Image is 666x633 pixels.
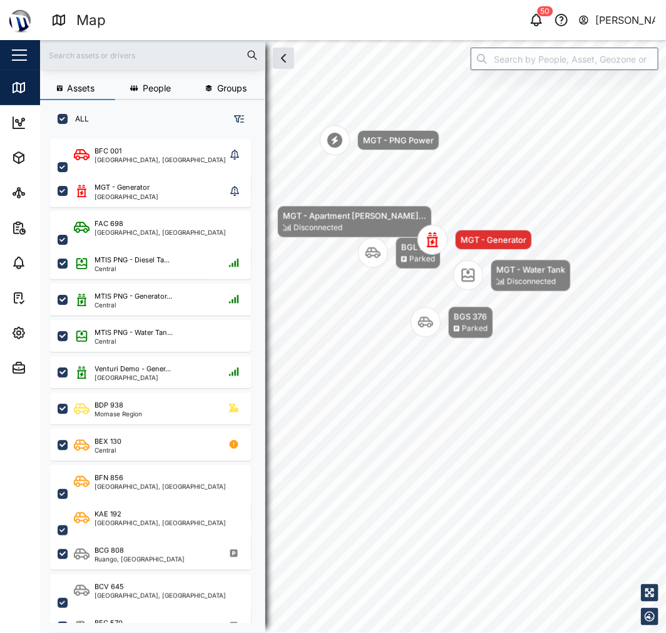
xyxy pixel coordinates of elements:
div: Settings [33,326,77,340]
div: KAE 192 [95,509,121,520]
span: People [143,84,172,93]
div: [GEOGRAPHIC_DATA], [GEOGRAPHIC_DATA] [95,229,226,235]
div: Map marker [320,125,439,155]
div: [GEOGRAPHIC_DATA], [GEOGRAPHIC_DATA] [95,520,226,526]
button: [PERSON_NAME] [578,11,656,29]
div: Assets [33,151,71,165]
div: Parked [409,254,435,265]
div: Map marker [418,225,532,255]
div: BDP 938 [95,400,123,411]
div: [GEOGRAPHIC_DATA], [GEOGRAPHIC_DATA] [95,592,226,599]
div: [PERSON_NAME] [596,13,656,28]
div: BGS 376 [454,311,488,323]
input: Search assets or drivers [48,46,258,64]
div: [GEOGRAPHIC_DATA] [95,374,171,381]
div: BEG 570 [95,618,123,629]
div: MTIS PNG - Diesel Ta... [95,255,170,265]
div: Disconnected [294,222,342,234]
div: Central [95,265,170,272]
div: MGT - Water Tank [496,264,565,276]
div: Central [95,447,121,453]
div: Ruango, [GEOGRAPHIC_DATA] [95,556,185,562]
div: Map marker [411,307,493,339]
div: Momase Region [95,411,142,417]
div: 50 [538,6,553,16]
canvas: Map [40,40,666,633]
img: Main Logo [6,6,34,34]
div: BGL 715 [401,241,435,254]
div: MTIS PNG - Water Tan... [95,327,173,338]
div: Sites [33,186,63,200]
div: Map [76,9,106,31]
div: Admin [33,361,69,375]
div: Tasks [33,291,67,305]
div: Central [95,302,172,308]
div: [GEOGRAPHIC_DATA], [GEOGRAPHIC_DATA] [95,483,226,490]
div: MTIS PNG - Generator... [95,291,172,302]
div: BCG 808 [95,545,124,556]
div: Parked [462,323,488,335]
div: [GEOGRAPHIC_DATA] [95,193,158,200]
div: Map marker [453,260,571,292]
div: MGT - Generator [95,182,150,193]
div: Dashboard [33,116,89,130]
div: Map marker [240,206,432,238]
div: BFC 001 [95,146,121,157]
div: BEX 130 [95,436,121,447]
div: MGT - Generator [461,234,526,246]
div: Alarms [33,256,71,270]
div: [GEOGRAPHIC_DATA], [GEOGRAPHIC_DATA] [95,157,226,163]
span: Groups [217,84,247,93]
div: MGT - Apartment [PERSON_NAME]... [283,210,426,222]
input: Search by People, Asset, Geozone or Place [471,48,658,70]
div: Central [95,338,173,344]
div: MGT - PNG Power [363,134,434,147]
div: Map [33,81,61,95]
div: Reports [33,221,75,235]
label: ALL [68,114,89,124]
div: FAC 698 [95,219,123,229]
div: BCV 645 [95,582,124,592]
div: Disconnected [507,276,556,288]
div: Map marker [358,237,441,269]
div: grid [50,134,265,623]
div: BFN 856 [95,473,123,483]
div: Venturi Demo - Gener... [95,364,171,374]
span: Assets [67,84,95,93]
